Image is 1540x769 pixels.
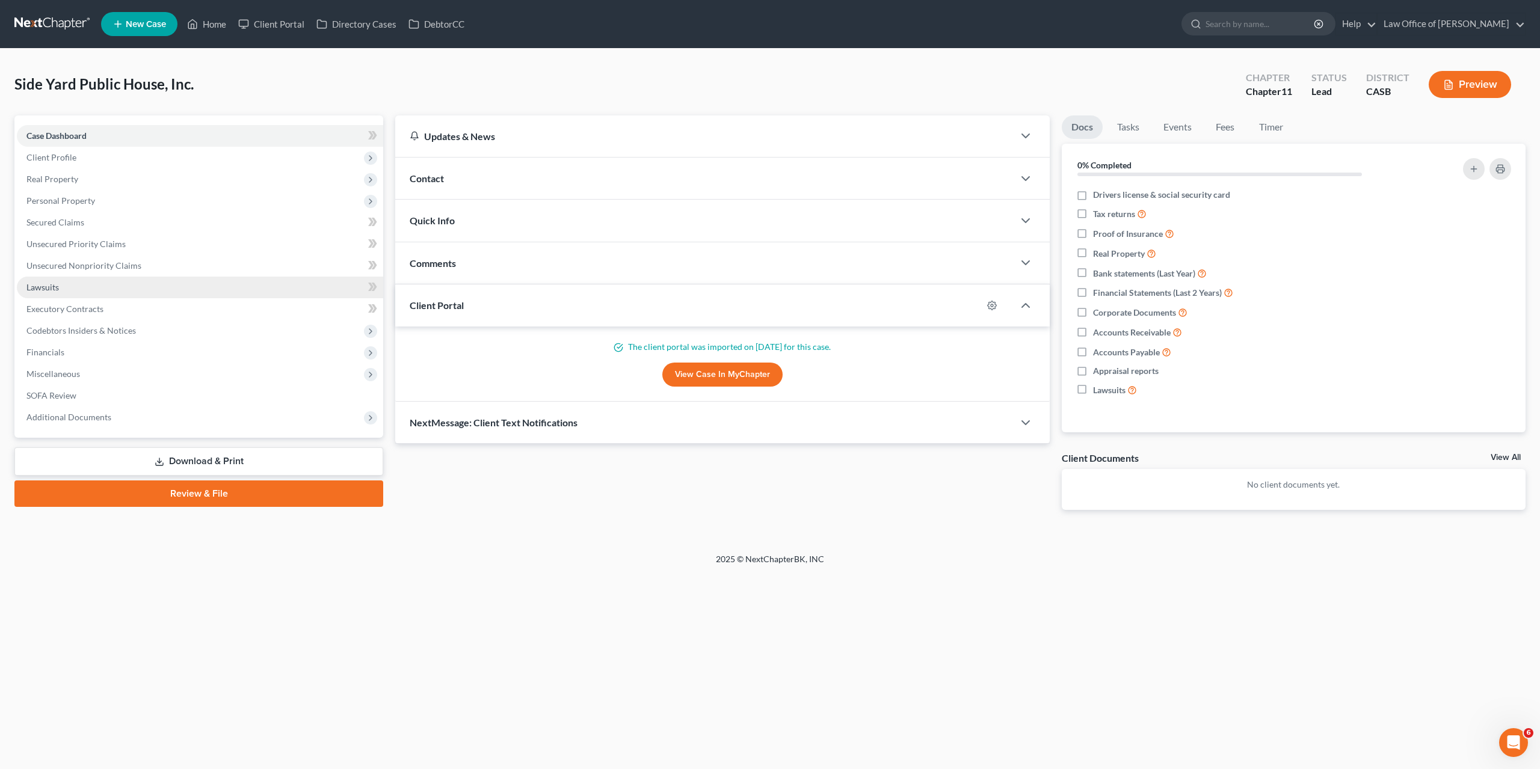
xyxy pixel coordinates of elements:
span: Contact [410,173,444,184]
span: Financial Statements (Last 2 Years) [1093,287,1222,299]
span: Lawsuits [1093,384,1126,396]
span: Comments [410,257,456,269]
span: Miscellaneous [26,369,80,379]
iframe: Intercom live chat [1499,728,1528,757]
span: Personal Property [26,195,95,206]
span: Executory Contracts [26,304,103,314]
div: Status [1311,71,1347,85]
div: Lead [1311,85,1347,99]
a: Unsecured Nonpriority Claims [17,255,383,277]
a: View Case in MyChapter [662,363,783,387]
a: Docs [1062,115,1103,139]
a: View All [1491,453,1521,462]
p: No client documents yet. [1071,479,1516,491]
span: Client Profile [26,152,76,162]
span: Tax returns [1093,208,1135,220]
span: New Case [126,20,166,29]
a: Help [1336,13,1376,35]
span: Secured Claims [26,217,84,227]
span: Corporate Documents [1093,307,1176,319]
span: Financials [26,347,64,357]
div: Updates & News [410,130,999,142]
a: Executory Contracts [17,298,383,320]
a: DebtorCC [402,13,470,35]
a: Directory Cases [310,13,402,35]
a: Timer [1249,115,1293,139]
a: Case Dashboard [17,125,383,147]
div: District [1366,71,1409,85]
a: Tasks [1107,115,1149,139]
div: Chapter [1246,71,1292,85]
div: Chapter [1246,85,1292,99]
div: CASB [1366,85,1409,99]
a: Secured Claims [17,212,383,233]
span: Additional Documents [26,412,111,422]
div: Client Documents [1062,452,1139,464]
a: SOFA Review [17,385,383,406]
span: Lawsuits [26,282,59,292]
strong: 0% Completed [1077,160,1132,170]
span: Real Property [1093,248,1145,260]
a: Review & File [14,480,383,507]
a: Home [181,13,232,35]
span: Bank statements (Last Year) [1093,268,1195,280]
span: Proof of Insurance [1093,228,1163,240]
p: The client portal was imported on [DATE] for this case. [410,341,1035,353]
span: NextMessage: Client Text Notifications [410,417,577,428]
span: Unsecured Nonpriority Claims [26,260,141,271]
a: Law Office of [PERSON_NAME] [1378,13,1525,35]
span: Appraisal reports [1093,365,1159,377]
a: Lawsuits [17,277,383,298]
span: Case Dashboard [26,130,87,141]
a: Events [1154,115,1201,139]
a: Fees [1206,115,1245,139]
a: Unsecured Priority Claims [17,233,383,255]
span: Codebtors Insiders & Notices [26,325,136,335]
span: Quick Info [410,215,455,226]
span: Drivers license & social security card [1093,189,1230,201]
a: Client Portal [232,13,310,35]
input: Search by name... [1206,13,1316,35]
span: 11 [1281,85,1292,97]
a: Download & Print [14,447,383,476]
span: Client Portal [410,299,464,311]
span: Accounts Receivable [1093,326,1171,339]
span: Side Yard Public House, Inc. [14,75,194,93]
span: Unsecured Priority Claims [26,239,126,249]
span: 6 [1524,728,1533,738]
button: Preview [1429,71,1511,98]
span: SOFA Review [26,390,76,400]
div: 2025 © NextChapterBK, INC [427,553,1113,575]
span: Real Property [26,174,78,184]
span: Accounts Payable [1093,346,1160,358]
